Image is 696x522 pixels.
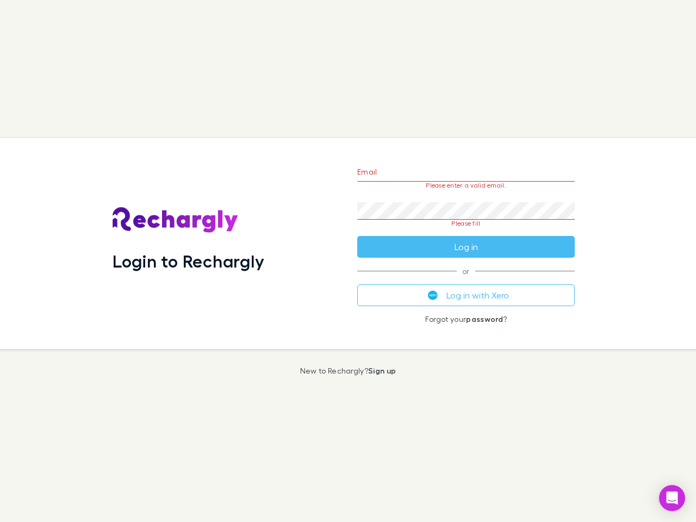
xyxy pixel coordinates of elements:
p: Forgot your ? [357,315,575,324]
a: Sign up [368,366,396,375]
button: Log in with Xero [357,284,575,306]
a: password [466,314,503,324]
img: Xero's logo [428,290,438,300]
p: Please enter a valid email. [357,182,575,189]
p: New to Rechargly? [300,366,396,375]
img: Rechargly's Logo [113,207,239,233]
p: Please fill [357,220,575,227]
h1: Login to Rechargly [113,251,264,271]
button: Log in [357,236,575,258]
div: Open Intercom Messenger [659,485,685,511]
